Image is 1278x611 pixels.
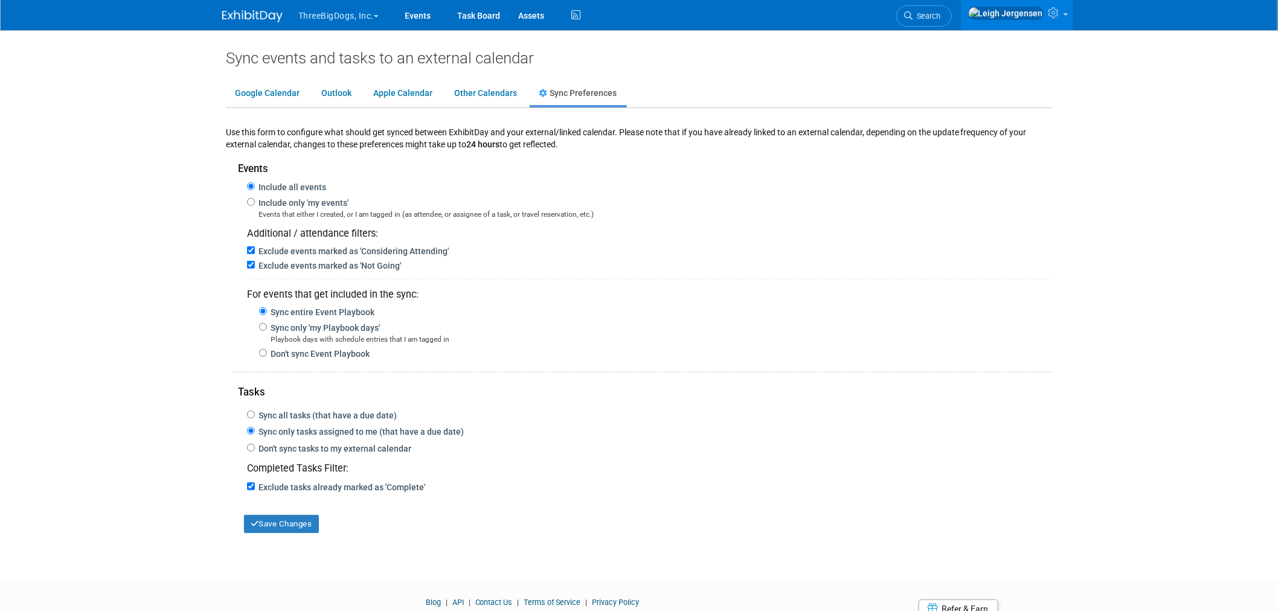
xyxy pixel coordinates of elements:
[226,454,1052,475] div: Completed Tasks Filter:
[226,289,1052,301] div: For events that get included in the sync:
[255,261,401,270] label: Exclude events marked as 'Not Going'
[255,482,425,492] label: Exclude tasks already marked as 'Complete'
[255,444,411,453] label: Don't sync tasks to my external calendar
[524,598,581,607] a: Terms of Service
[226,385,1052,398] div: Tasks
[267,349,370,359] label: Don't sync Event Playbook
[255,198,348,208] label: Include only 'my events'
[226,82,309,105] a: Google Calendar
[226,150,1052,175] div: Events
[247,208,1052,219] div: Events that either I created, or I am tagged in (as attendee, or assignee of a task, or travel re...
[259,333,1052,344] div: Playbook days with schedule entries that I am tagged in
[222,10,283,22] img: ExhibitDay
[426,598,441,607] a: Blog
[255,411,397,420] label: Sync all tasks (that have a due date)
[312,82,361,105] a: Outlook
[452,598,464,607] a: API
[255,427,464,437] label: Sync only tasks assigned to me (that have a due date)
[443,598,451,607] span: |
[530,82,626,105] a: Sync Preferences
[267,307,374,317] label: Sync entire Event Playbook
[583,598,591,607] span: |
[226,117,1052,150] div: Use this form to configure what should get synced between ExhibitDay and your external/linked cal...
[255,246,449,256] label: Exclude events marked as 'Considering Attending'
[445,82,526,105] a: Other Calendars
[255,182,326,192] label: Include all events
[896,5,952,27] a: Search
[592,598,640,607] a: Privacy Policy
[466,139,499,149] span: 24 hours
[475,598,513,607] a: Contact Us
[267,323,380,333] label: Sync only 'my Playbook days'
[466,598,474,607] span: |
[244,515,319,533] button: Save Changes
[968,7,1044,20] img: Leigh Jergensen
[515,598,522,607] span: |
[226,48,1052,68] div: Sync events and tasks to an external calendar
[226,219,1052,240] div: Additional / attendance filters:
[913,11,940,21] span: Search
[364,82,442,105] a: Apple Calendar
